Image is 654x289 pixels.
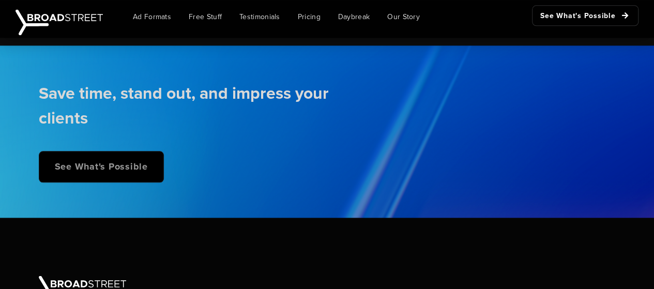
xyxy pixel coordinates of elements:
[298,11,321,22] span: Pricing
[189,11,222,22] span: Free Stuff
[232,5,288,28] a: Testimonials
[387,11,420,22] span: Our Story
[181,5,230,28] a: Free Stuff
[532,5,638,26] a: See What's Possible
[16,9,103,35] img: Broadstreet | The Ad Manager for Small Publishers
[39,81,370,130] h2: Save time, stand out, and impress your clients
[39,151,164,182] a: See What's Possible
[133,11,171,22] span: Ad Formats
[338,11,370,22] span: Daybreak
[125,5,179,28] a: Ad Formats
[239,11,280,22] span: Testimonials
[330,5,377,28] a: Daybreak
[290,5,328,28] a: Pricing
[379,5,428,28] a: Our Story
